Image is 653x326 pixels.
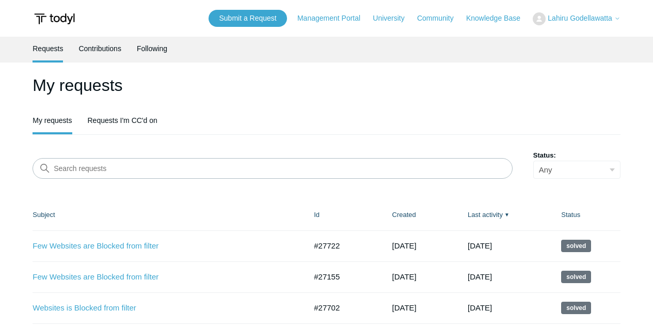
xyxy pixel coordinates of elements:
span: ▼ [504,211,509,219]
img: Todyl Support Center Help Center home page [33,9,76,28]
time: 09/06/2025, 11:02 [468,241,492,250]
time: 08/27/2025, 11:49 [392,241,417,250]
a: My requests [33,108,72,132]
input: Search requests [33,158,513,179]
span: This request has been solved [561,302,591,314]
th: Subject [33,199,304,230]
span: This request has been solved [561,271,591,283]
a: Knowledge Base [466,13,531,24]
span: This request has been solved [561,240,591,252]
th: Status [551,199,620,230]
h1: My requests [33,73,620,98]
a: Few Websites are Blocked from filter [33,271,291,283]
time: 08/26/2025, 15:42 [392,303,417,312]
a: Contributions [78,37,121,60]
a: Websites is Blocked from filter [33,302,291,314]
time: 08/28/2025, 09:02 [468,303,492,312]
label: Status: [533,150,620,161]
time: 09/01/2025, 12:02 [468,272,492,281]
a: Last activity▼ [468,211,503,219]
button: Lahiru Godellawatta [533,12,620,25]
time: 08/07/2025, 15:27 [392,272,417,281]
a: Requests [33,37,63,60]
td: #27155 [304,261,381,292]
a: Submit a Request [209,10,286,27]
a: Following [137,37,167,60]
a: University [373,13,415,24]
th: Id [304,199,381,230]
a: Created [392,211,416,219]
td: #27702 [304,292,381,323]
td: #27722 [304,230,381,261]
a: Management Portal [297,13,371,24]
span: Lahiru Godellawatta [548,14,612,22]
a: Community [417,13,464,24]
a: Requests I'm CC'd on [88,108,157,132]
a: Few Websites are Blocked from filter [33,240,291,252]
